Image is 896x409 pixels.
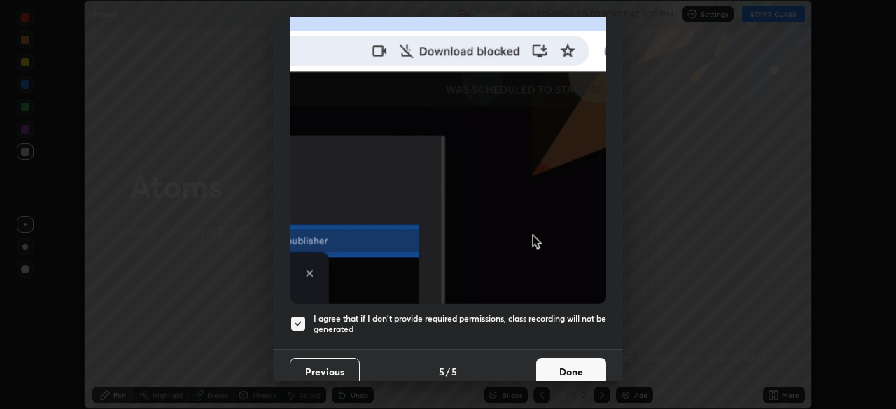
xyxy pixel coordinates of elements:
h5: I agree that if I don't provide required permissions, class recording will not be generated [314,313,606,335]
h4: / [446,364,450,379]
h4: 5 [451,364,457,379]
button: Done [536,358,606,386]
button: Previous [290,358,360,386]
h4: 5 [439,364,444,379]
